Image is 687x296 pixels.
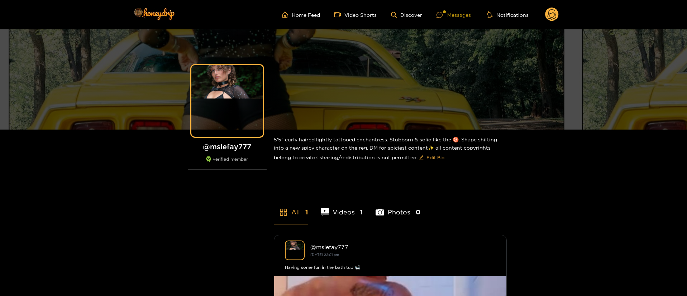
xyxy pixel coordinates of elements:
div: @ mslefay777 [310,244,496,250]
a: Home Feed [282,11,320,18]
div: Messages [436,11,471,19]
span: 1 [305,208,308,217]
span: 1 [360,208,363,217]
h1: @ mslefay777 [188,142,267,151]
img: mslefay777 [285,241,305,260]
li: Photos [376,191,420,224]
div: Having some fun in the bath tub 🛀🏽 [285,264,496,271]
span: 0 [416,208,420,217]
span: home [282,11,292,18]
span: Edit Bio [426,154,444,161]
span: appstore [279,208,288,217]
a: Video Shorts [334,11,377,18]
li: All [274,191,308,224]
small: [DATE] 22:01 pm [310,253,339,257]
div: verified member [188,156,267,170]
div: 5'5" curly haired lightly tattooed enchantress. Stubborn & solid like the ♉️. Shape shifting into... [274,130,507,169]
a: Discover [391,12,422,18]
button: editEdit Bio [418,152,446,163]
li: Videos [321,191,363,224]
span: video-camera [334,11,344,18]
button: Notifications [485,11,531,18]
span: edit [419,155,424,160]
